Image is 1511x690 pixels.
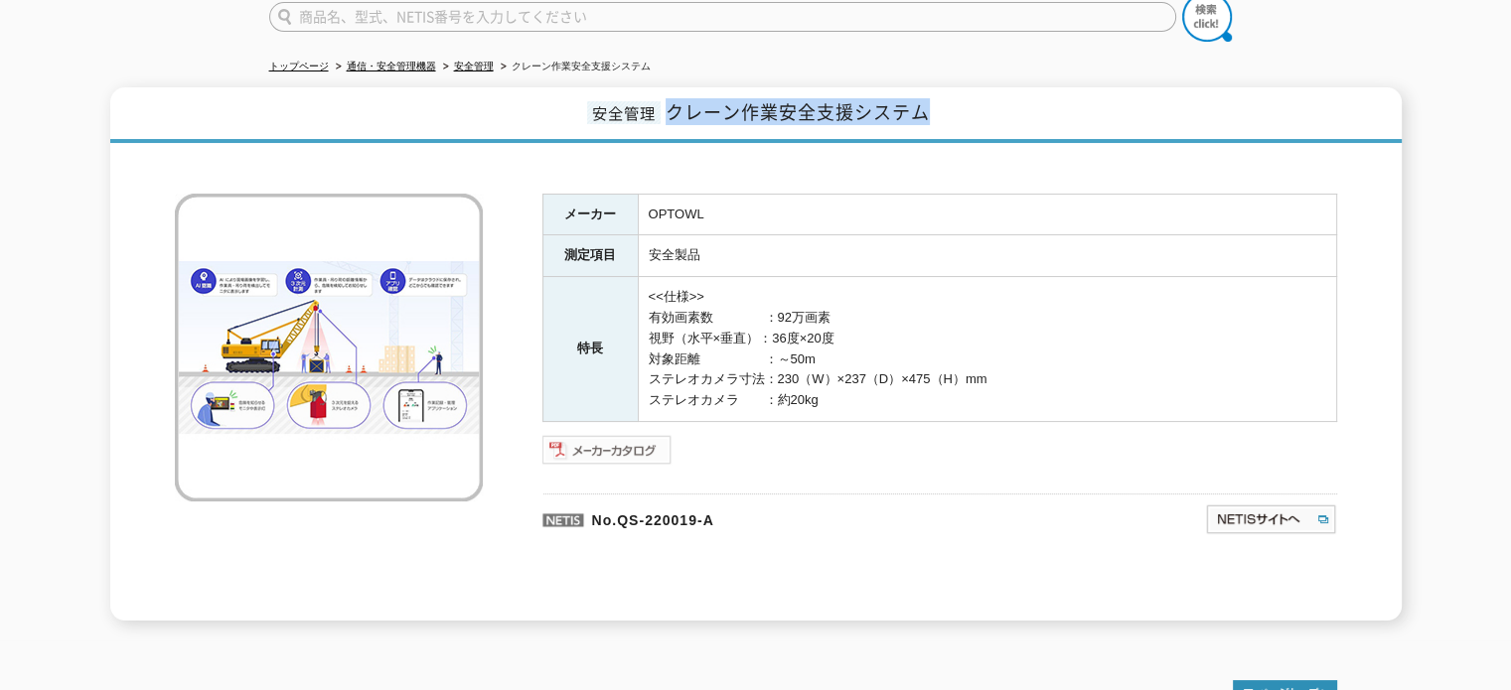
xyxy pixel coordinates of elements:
td: <<仕様>> 有効画素数 ：92万画素 視野（水平×垂直）：36度×20度 対象距離 ：～50m ステレオカメラ寸法：230（W）×237（D）×475（H）mm ステレオカメラ ：約20kg [638,277,1336,422]
th: 測定項目 [542,235,638,277]
th: メーカー [542,194,638,235]
a: トップページ [269,61,329,71]
span: 安全管理 [587,101,661,124]
p: No.QS-220019-A [542,493,1013,541]
img: NETISサイトへ [1205,503,1337,535]
input: 商品名、型式、NETIS番号を入力してください [269,2,1176,32]
a: メーカーカタログ [542,447,673,462]
td: OPTOWL [638,194,1336,235]
li: クレーン作業安全支援システム [497,57,651,77]
th: 特長 [542,277,638,422]
td: 安全製品 [638,235,1336,277]
img: クレーン作業安全支援システム [175,194,483,501]
a: 通信・安全管理機器 [347,61,436,71]
img: メーカーカタログ [542,434,673,466]
a: 安全管理 [454,61,494,71]
span: クレーン作業安全支援システム [666,98,930,125]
